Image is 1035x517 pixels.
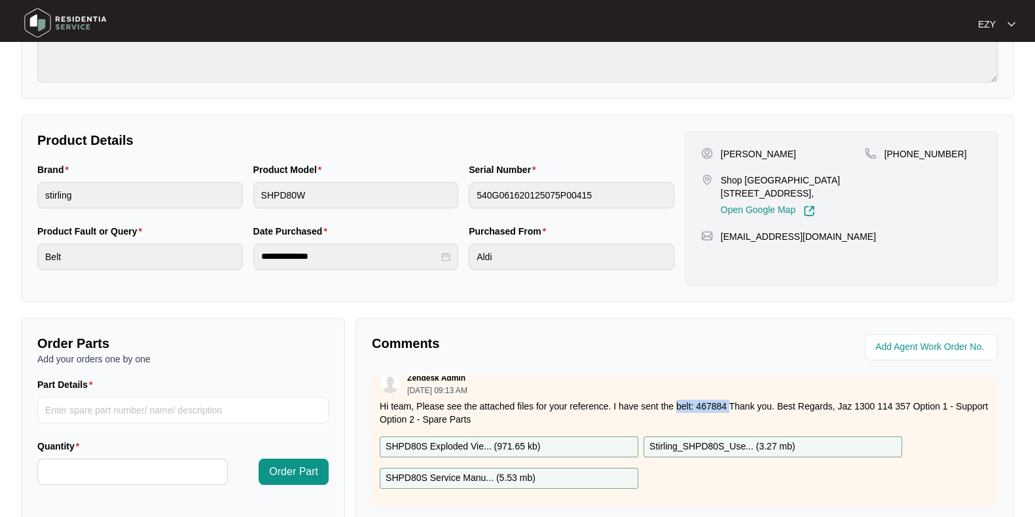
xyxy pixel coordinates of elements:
img: map-pin [701,174,713,185]
p: Hi team, Please see the attached files for your reference. I have sent the belt: 467884 Thank you... [380,400,990,426]
p: [PERSON_NAME] [721,147,796,161]
p: Product Details [37,131,674,149]
input: Quantity [38,459,227,484]
p: Add your orders one by one [37,353,329,366]
label: Date Purchased [253,225,333,238]
p: Zendesk Admin [407,373,465,383]
label: Quantity [37,440,84,453]
img: user.svg [380,373,400,393]
input: Date Purchased [261,250,439,263]
p: Stirling_SHPD80S_Use... ( 3.27 mb ) [649,440,795,454]
img: residentia service logo [20,3,111,43]
label: Product Model [253,163,327,176]
p: [PHONE_NUMBER] [884,147,967,161]
a: Open Google Map [721,205,815,217]
input: Purchased From [469,244,674,270]
span: Order Part [269,464,318,480]
input: Serial Number [469,182,674,208]
label: Part Details [37,378,98,391]
img: Link-External [803,205,815,217]
p: Shop [GEOGRAPHIC_DATA][STREET_ADDRESS], [721,174,865,200]
p: EZY [978,18,996,31]
p: Order Parts [37,334,329,353]
p: SHPD80S Exploded Vie... ( 971.65 kb ) [386,440,540,454]
p: [EMAIL_ADDRESS][DOMAIN_NAME] [721,230,876,243]
label: Purchased From [469,225,551,238]
img: map-pin [865,147,877,159]
input: Part Details [37,397,329,423]
label: Product Fault or Query [37,225,147,238]
label: Brand [37,163,74,176]
button: Order Part [259,459,329,485]
img: dropdown arrow [1008,21,1015,28]
p: [DATE] 09:13 AM [407,387,467,394]
p: SHPD80S Service Manu... ( 5.53 mb ) [386,471,536,486]
input: Add Agent Work Order No. [875,339,990,355]
img: map-pin [701,230,713,242]
p: Comments [372,334,676,353]
input: Product Fault or Query [37,244,243,270]
label: Serial Number [469,163,541,176]
input: Brand [37,182,243,208]
img: user-pin [701,147,713,159]
input: Product Model [253,182,459,208]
